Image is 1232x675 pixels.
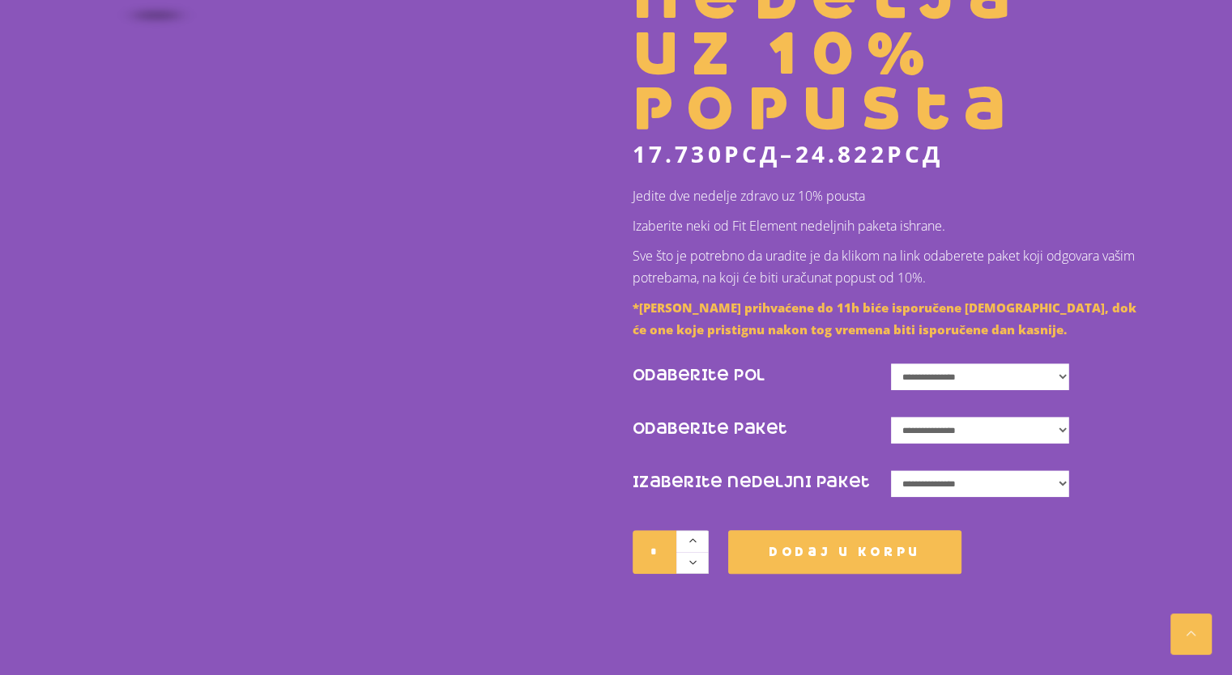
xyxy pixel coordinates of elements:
[633,215,1143,237] p: Izaberite neki od Fit Element nedeljnih paketa ishrane.
[724,138,781,169] span: рсд
[633,185,1143,207] p: Jedite dve nedelje zdravo uz 10% pousta
[633,345,891,398] label: Odaberite Pol
[633,299,1136,337] span: *[PERSON_NAME] prihvaćene do 11h biće isporučene [DEMOGRAPHIC_DATA], dok će one koje pristignu na...
[633,141,1143,167] p: –
[795,138,944,169] bdi: 24.822
[633,245,1143,289] p: Sve što je potrebno da uradite je da klikom na link odaberete paket koji odgovara vašim potrebama...
[887,138,944,169] span: рсд
[633,398,891,452] label: Odaberite Paket
[728,530,962,574] button: Dodaj u korpu
[633,452,891,505] label: Izaberite nedeljni paket
[633,138,781,169] bdi: 17.730
[769,541,922,563] span: Dodaj u korpu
